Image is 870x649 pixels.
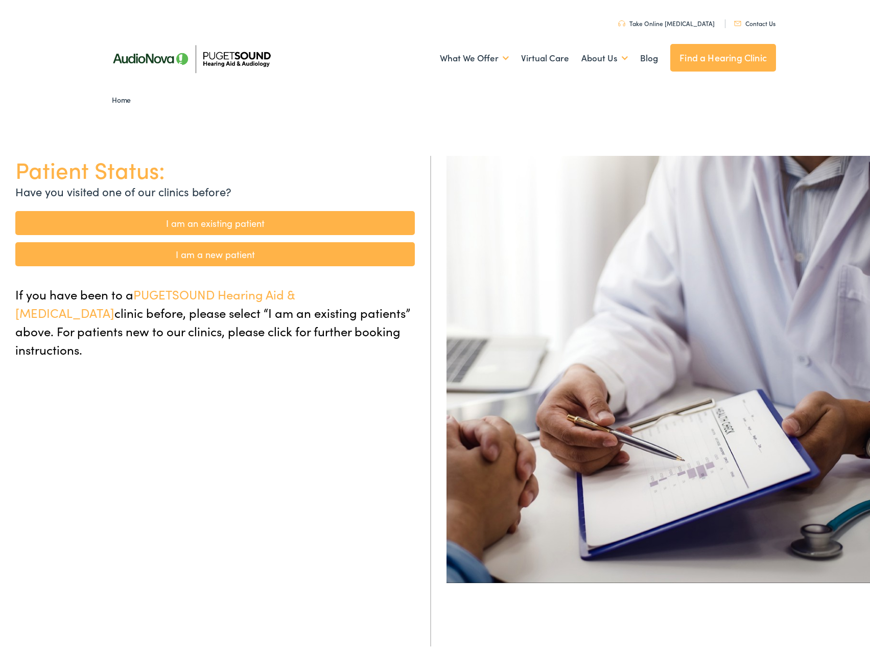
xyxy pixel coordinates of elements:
[670,41,776,68] a: Find a Hearing Clinic
[581,36,628,74] a: About Us
[15,180,415,197] p: Have you visited one of our clinics before?
[15,208,415,232] a: I am an existing patient
[15,283,295,318] span: PUGETSOUND Hearing Aid & [MEDICAL_DATA]
[618,17,625,24] img: utility icon
[734,18,741,23] img: utility icon
[112,91,136,102] a: Home
[15,153,415,180] h1: Patient Status:
[15,239,415,263] a: I am a new patient
[15,282,415,356] p: If you have been to a clinic before, please select “I am an existing patients” above. For patient...
[618,16,715,25] a: Take Online [MEDICAL_DATA]
[521,36,569,74] a: Virtual Care
[734,16,775,25] a: Contact Us
[640,36,658,74] a: Blog
[440,36,509,74] a: What We Offer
